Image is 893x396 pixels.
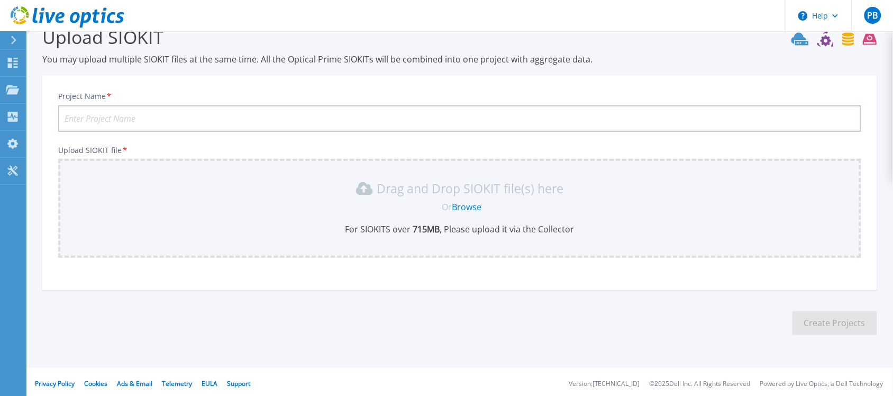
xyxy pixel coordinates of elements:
[84,379,107,388] a: Cookies
[58,105,861,132] input: Enter Project Name
[377,183,564,194] p: Drag and Drop SIOKIT file(s) here
[117,379,152,388] a: Ads & Email
[227,379,250,388] a: Support
[760,381,883,388] li: Powered by Live Optics, a Dell Technology
[650,381,751,388] li: © 2025 Dell Inc. All Rights Reserved
[42,53,877,65] p: You may upload multiple SIOKIT files at the same time. All the Optical Prime SIOKITs will be comb...
[35,379,75,388] a: Privacy Policy
[65,223,855,235] p: For SIOKITS over , Please upload it via the Collector
[569,381,640,388] li: Version: [TECHNICAL_ID]
[42,25,877,49] h3: Upload SIOKIT
[162,379,192,388] a: Telemetry
[792,311,877,335] button: Create Projects
[58,93,112,100] label: Project Name
[452,201,482,213] a: Browse
[411,223,440,235] b: 715 MB
[442,201,452,213] span: Or
[202,379,217,388] a: EULA
[65,180,855,235] div: Drag and Drop SIOKIT file(s) here OrBrowseFor SIOKITS over 715MB, Please upload it via the Collector
[867,11,878,20] span: PB
[58,146,861,155] p: Upload SIOKIT file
